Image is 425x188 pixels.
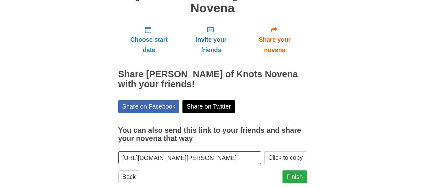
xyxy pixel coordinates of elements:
a: Share on Twitter [182,100,235,113]
span: Share your novena [249,35,301,55]
a: Finish [282,170,307,183]
a: Share your novena [243,21,307,58]
a: Choose start date [118,21,180,58]
button: Click to copy [264,151,307,164]
h2: Share [PERSON_NAME] of Knots Novena with your friends! [118,69,307,89]
a: Share on Facebook [118,100,180,113]
a: Back [118,170,140,183]
span: Invite your friends [186,35,236,55]
a: Invite your friends [180,21,242,58]
span: Choose start date [125,35,174,55]
h3: You can also send this link to your friends and share your novena that way [118,126,307,142]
